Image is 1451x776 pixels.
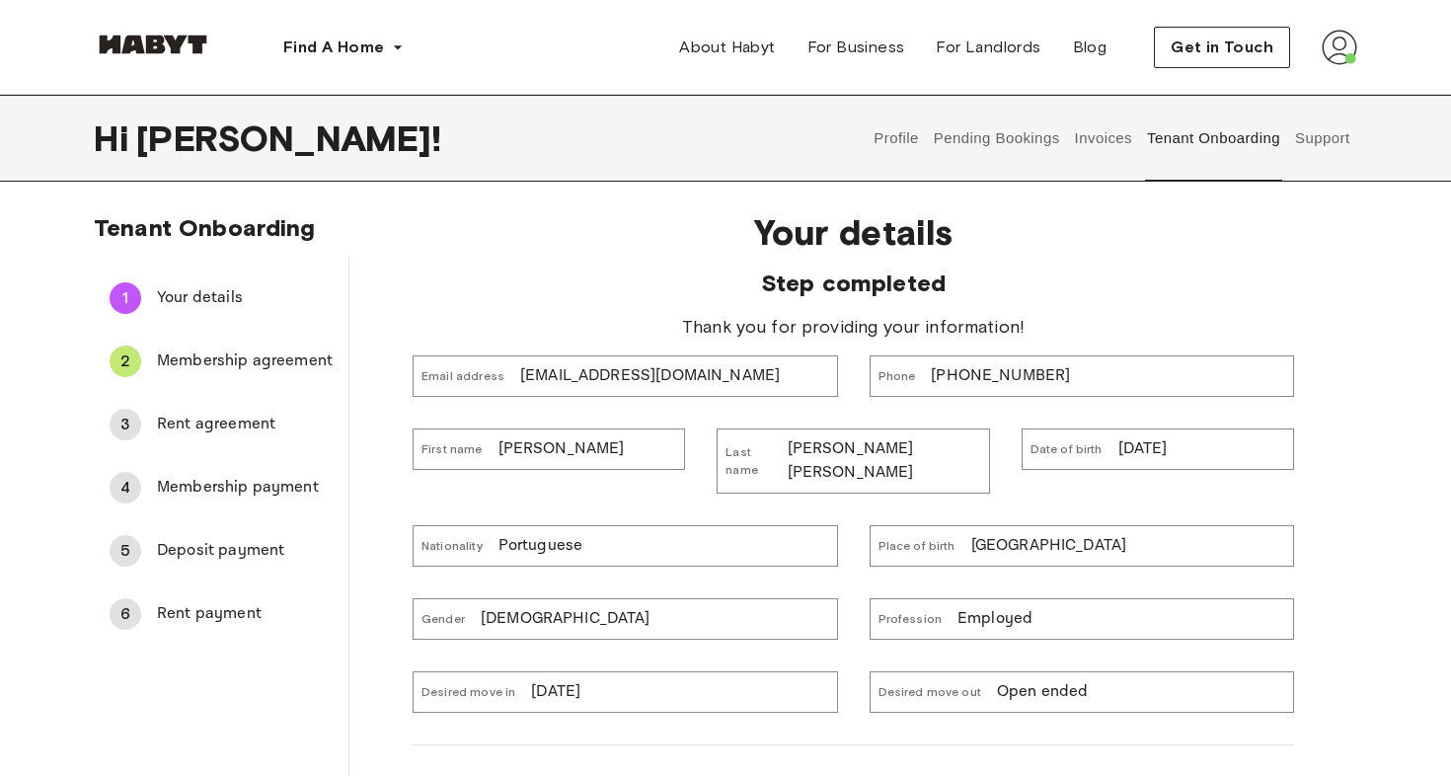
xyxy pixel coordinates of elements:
[931,364,1070,388] p: [PHONE_NUMBER]
[110,282,141,314] div: 1
[1171,36,1273,59] span: Get in Touch
[531,680,580,704] p: [DATE]
[94,35,212,54] img: Habyt
[94,274,348,322] div: 1Your details
[421,610,465,628] span: Gender
[498,534,583,558] p: Portuguese
[1031,440,1103,458] span: Date of birth
[157,602,333,626] span: Rent payment
[157,413,333,436] span: Rent agreement
[878,610,943,628] span: Profession
[872,95,922,182] button: Profile
[110,598,141,630] div: 6
[110,535,141,567] div: 5
[481,607,650,631] p: [DEMOGRAPHIC_DATA]
[157,286,333,310] span: Your details
[878,537,955,555] span: Place of birth
[157,349,333,373] span: Membership agreement
[94,527,348,575] div: 5Deposit payment
[94,213,316,242] span: Tenant Onboarding
[94,338,348,385] div: 2Membership agreement
[725,443,771,479] span: Last name
[1292,95,1352,182] button: Support
[136,117,441,159] span: [PERSON_NAME] !
[1118,437,1168,461] p: [DATE]
[920,28,1056,67] a: For Landlords
[971,534,1127,558] p: [GEOGRAPHIC_DATA]
[997,680,1089,704] p: Open ended
[957,607,1032,631] p: Employed
[931,95,1062,182] button: Pending Bookings
[1057,28,1123,67] a: Blog
[1073,36,1107,59] span: Blog
[421,683,515,701] span: Desired move in
[94,590,348,638] div: 6Rent payment
[110,472,141,504] div: 4
[413,314,1294,340] span: Thank you for providing your information!
[1154,27,1290,68] button: Get in Touch
[663,28,791,67] a: About Habyt
[792,28,921,67] a: For Business
[1072,95,1134,182] button: Invoices
[267,28,420,67] button: Find A Home
[807,36,905,59] span: For Business
[867,95,1357,182] div: user profile tabs
[520,364,780,388] p: [EMAIL_ADDRESS][DOMAIN_NAME]
[110,346,141,377] div: 2
[94,117,136,159] span: Hi
[421,537,483,555] span: Nationality
[878,367,916,385] span: Phone
[878,683,981,701] span: Desired move out
[936,36,1040,59] span: For Landlords
[1322,30,1357,65] img: avatar
[110,409,141,440] div: 3
[94,401,348,448] div: 3Rent agreement
[498,437,625,461] p: [PERSON_NAME]
[157,476,333,500] span: Membership payment
[413,211,1294,253] span: Your details
[94,464,348,511] div: 4Membership payment
[421,440,483,458] span: First name
[788,437,981,485] p: [PERSON_NAME] [PERSON_NAME]
[157,539,333,563] span: Deposit payment
[1145,95,1283,182] button: Tenant Onboarding
[283,36,384,59] span: Find A Home
[421,367,504,385] span: Email address
[413,269,1294,298] span: Step completed
[679,36,775,59] span: About Habyt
